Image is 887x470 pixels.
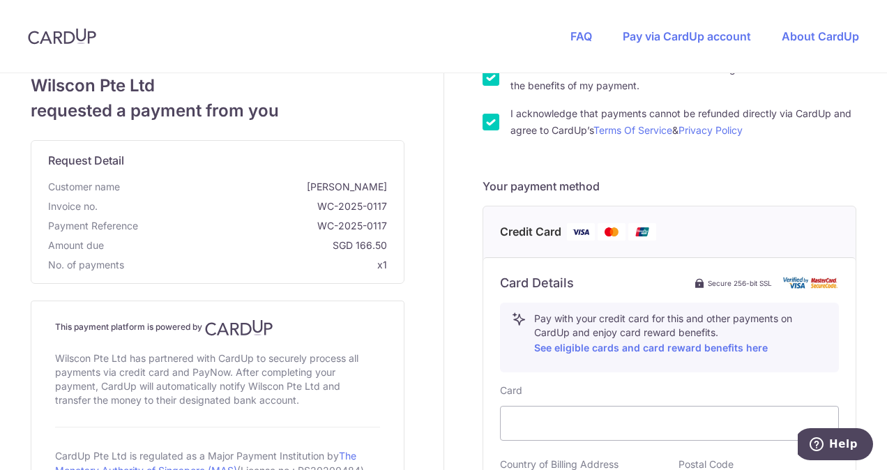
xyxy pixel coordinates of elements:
a: Pay via CardUp account [623,29,751,43]
img: CardUp [28,28,96,45]
span: Amount due [48,238,104,252]
span: translation missing: en.payment_reference [48,220,138,232]
a: About CardUp [782,29,859,43]
iframe: Opens a widget where you can find more information [798,428,873,463]
label: I would like to receive more information that will guide me how to maximize the benefits of my pa... [510,61,856,94]
span: Wilscon Pte Ltd [31,73,404,98]
span: No. of payments [48,258,124,272]
label: Card [500,384,522,397]
img: Mastercard [598,223,626,241]
h5: Your payment method [483,178,856,195]
span: SGD 166.50 [109,238,387,252]
div: Wilscon Pte Ltd has partnered with CardUp to securely process all payments via credit card and Pa... [55,349,380,410]
span: x1 [377,259,387,271]
img: card secure [783,277,839,289]
h6: Card Details [500,275,574,291]
span: translation missing: en.request_detail [48,153,124,167]
img: Union Pay [628,223,656,241]
span: Invoice no. [48,199,98,213]
img: CardUp [205,319,273,336]
a: FAQ [570,29,592,43]
span: Credit Card [500,223,561,241]
iframe: Secure card payment input frame [512,415,827,432]
img: Visa [567,223,595,241]
label: I acknowledge that payments cannot be refunded directly via CardUp and agree to CardUp’s & [510,105,856,139]
span: Secure 256-bit SSL [708,278,772,289]
span: requested a payment from you [31,98,404,123]
p: Pay with your credit card for this and other payments on CardUp and enjoy card reward benefits. [534,312,827,356]
a: Privacy Policy [678,124,743,136]
a: See eligible cards and card reward benefits here [534,342,768,354]
span: WC-2025-0117 [144,219,387,233]
span: WC-2025-0117 [103,199,387,213]
span: Customer name [48,180,120,194]
h4: This payment platform is powered by [55,319,380,336]
a: Terms Of Service [593,124,672,136]
span: [PERSON_NAME] [126,180,387,194]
